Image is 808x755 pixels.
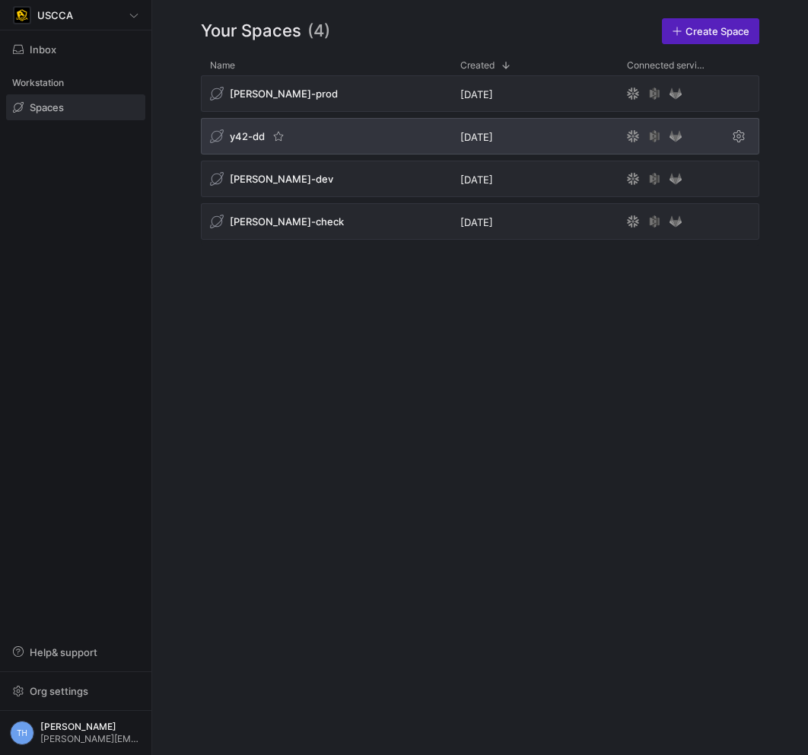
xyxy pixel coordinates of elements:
[201,203,759,246] div: Press SPACE to select this row.
[460,174,493,186] span: [DATE]
[201,18,301,44] span: Your Spaces
[307,18,330,44] span: (4)
[230,215,344,228] span: [PERSON_NAME]-check
[662,18,759,44] a: Create Space
[6,678,145,704] button: Org settings
[201,75,759,118] div: Press SPACE to select this row.
[6,717,145,749] button: TH[PERSON_NAME][PERSON_NAME][EMAIL_ADDRESS][DOMAIN_NAME]
[686,25,749,37] span: Create Space
[6,37,145,62] button: Inbox
[210,60,235,71] span: Name
[30,646,97,658] span: Help & support
[40,734,142,744] span: [PERSON_NAME][EMAIL_ADDRESS][DOMAIN_NAME]
[6,687,145,699] a: Org settings
[201,118,759,161] div: Press SPACE to select this row.
[460,88,493,100] span: [DATE]
[627,60,708,71] span: Connected services
[460,216,493,228] span: [DATE]
[460,131,493,143] span: [DATE]
[30,685,88,697] span: Org settings
[230,173,333,185] span: [PERSON_NAME]-dev
[201,161,759,203] div: Press SPACE to select this row.
[6,72,145,94] div: Workstation
[40,722,142,732] span: [PERSON_NAME]
[6,94,145,120] a: Spaces
[14,8,30,23] img: https://storage.googleapis.com/y42-prod-data-exchange/images/uAsz27BndGEK0hZWDFeOjoxA7jCwgK9jE472...
[460,60,495,71] span: Created
[30,101,64,113] span: Spaces
[10,721,34,745] div: TH
[37,9,73,21] span: USCCA
[30,43,56,56] span: Inbox
[6,639,145,665] button: Help& support
[230,88,338,100] span: [PERSON_NAME]-prod
[230,130,265,142] span: y42-dd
